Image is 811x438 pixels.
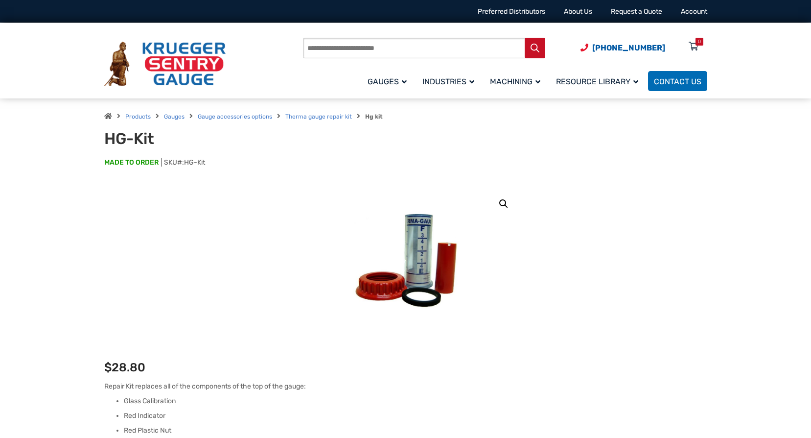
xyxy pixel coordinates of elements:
[478,7,545,16] a: Preferred Distributors
[564,7,592,16] a: About Us
[104,129,346,148] h1: HG-Kit
[417,70,484,93] a: Industries
[556,77,638,86] span: Resource Library
[611,7,662,16] a: Request a Quote
[285,113,352,120] a: Therma gauge repair kit
[104,361,112,374] span: $
[124,411,707,421] li: Red Indicator
[104,361,145,374] bdi: 28.80
[681,7,707,16] a: Account
[495,195,512,213] a: View full-screen image gallery
[484,70,550,93] a: Machining
[124,426,707,436] li: Red Plastic Nut
[332,187,479,334] img: HG-Kit
[592,43,665,52] span: [PHONE_NUMBER]
[104,381,707,391] p: Repair Kit replaces all of the components of the top of the gauge:
[164,113,185,120] a: Gauges
[184,158,205,167] span: HG-Kit
[368,77,407,86] span: Gauges
[422,77,474,86] span: Industries
[198,113,272,120] a: Gauge accessories options
[698,38,701,46] div: 0
[124,396,707,406] li: Glass Calibration
[125,113,151,120] a: Products
[104,158,159,168] span: MADE TO ORDER
[654,77,701,86] span: Contact Us
[104,42,226,87] img: Krueger Sentry Gauge
[161,158,205,167] span: SKU#:
[365,113,383,120] strong: Hg kit
[490,77,540,86] span: Machining
[362,70,417,93] a: Gauges
[580,42,665,54] a: Phone Number (920) 434-8860
[648,71,707,91] a: Contact Us
[550,70,648,93] a: Resource Library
